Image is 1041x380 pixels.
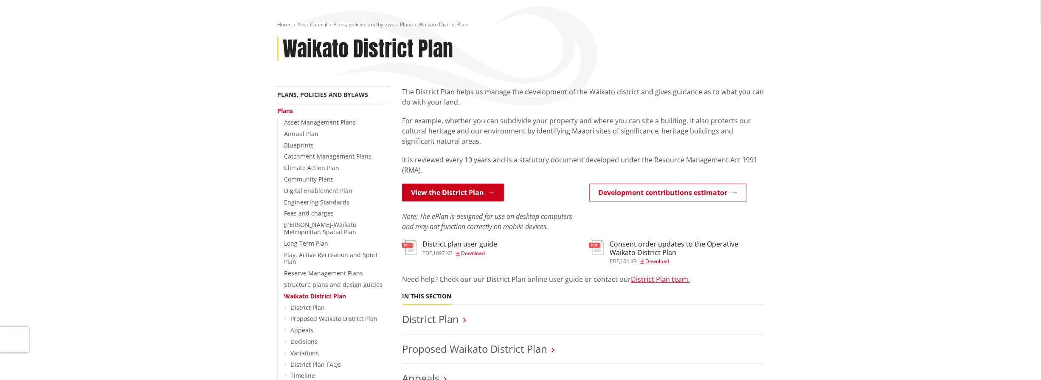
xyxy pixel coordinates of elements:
[422,251,497,256] div: ,
[402,274,764,284] p: Need help? Check our our District Plan online user guide or contact our
[290,315,377,323] a: Proposed Waikato District Plan
[284,130,318,138] a: Annual Plan
[284,281,383,289] a: Structure plans and design guides
[290,371,315,380] a: Timeline
[402,240,416,255] img: document-pdf.svg
[284,239,328,247] a: Long Term Plan
[631,275,690,284] a: District Plan team.
[290,337,318,346] a: Decisions
[284,269,363,277] a: Reserve Management Plans
[402,240,497,255] a: District plan user guide pdf,1697 KB Download
[284,164,339,172] a: Climate Action Plan
[290,349,319,357] a: Variations
[402,155,764,175] p: It is reviewed every 10 years and is a statutory document developed under the Resource Management...
[645,258,669,265] span: Download
[589,184,747,201] a: Development contributions estimator
[277,107,293,115] a: Plans
[277,91,368,99] a: Plans, policies and bylaws
[589,240,604,255] img: document-pdf.svg
[461,250,485,257] span: Download
[290,303,325,312] a: District Plan
[589,240,764,264] a: Consent order updates to the Operative Waikato District Plan pdf,164 KB Download
[333,21,394,28] a: Plans, policies and bylaws
[402,342,547,356] a: Proposed Waikato District Plan
[277,21,292,28] a: Home
[290,326,313,334] a: Appeals
[419,21,467,28] span: Waikato District Plan
[402,212,572,231] em: Note: The ePlan is designed for use on desktop computers and may not function correctly on mobile...
[290,360,341,369] a: District Plan FAQs
[402,312,459,326] a: District Plan
[284,292,346,300] a: Waikato District Plan
[610,240,764,256] h3: Consent order updates to the Operative Waikato District Plan
[402,116,764,146] p: For example, whether you can subdivide your property and where you can site a building. It also p...
[284,221,356,236] a: [PERSON_NAME]-Waikato Metropolitan Spatial Plan
[402,184,504,201] a: View the District Plan
[400,21,413,28] a: Plans
[284,152,371,160] a: Catchment Management Plans
[422,250,432,257] span: pdf
[284,141,314,149] a: Blueprints
[610,258,619,265] span: pdf
[620,258,637,265] span: 164 KB
[283,37,453,62] h1: Waikato District Plan
[298,21,327,28] a: Your Council
[284,198,349,206] a: Engineering Standards
[277,21,764,28] nav: breadcrumb
[1002,344,1033,375] iframe: Messenger Launcher
[284,175,334,183] a: Community Plans
[402,87,764,107] p: The District Plan helps us manage the development of the Waikato district and gives guidance as t...
[402,293,451,300] h5: In this section
[284,209,334,217] a: Fees and charges
[284,251,378,266] a: Play, Active Recreation and Sport Plan
[610,259,764,264] div: ,
[422,240,497,248] h3: District plan user guide
[284,187,352,195] a: Digital Enablement Plan
[433,250,453,257] span: 1697 KB
[284,118,356,126] a: Asset Management Plans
